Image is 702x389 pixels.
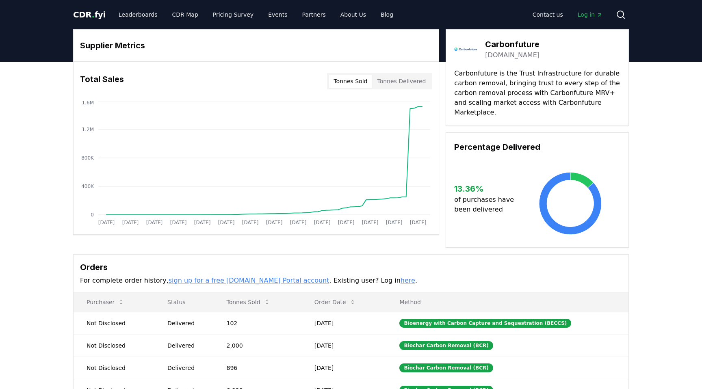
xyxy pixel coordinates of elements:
[454,195,520,214] p: of purchases have been delivered
[92,10,95,19] span: .
[167,341,207,350] div: Delivered
[74,357,154,379] td: Not Disclosed
[401,277,415,284] a: here
[98,220,115,225] tspan: [DATE]
[194,220,211,225] tspan: [DATE]
[122,220,139,225] tspan: [DATE]
[80,39,432,52] h3: Supplier Metrics
[266,220,283,225] tspan: [DATE]
[301,334,387,357] td: [DATE]
[73,9,106,20] a: CDR.fyi
[81,184,94,189] tspan: 400K
[314,220,331,225] tspan: [DATE]
[74,312,154,334] td: Not Disclosed
[578,11,603,19] span: Log in
[290,220,307,225] tspan: [DATE]
[169,277,329,284] a: sign up for a free [DOMAIN_NAME] Portal account
[213,312,301,334] td: 102
[410,220,427,225] tspan: [DATE]
[80,73,124,89] h3: Total Sales
[393,298,622,306] p: Method
[82,127,94,132] tspan: 1.2M
[374,7,400,22] a: Blog
[485,50,539,60] a: [DOMAIN_NAME]
[170,220,187,225] tspan: [DATE]
[206,7,260,22] a: Pricing Survey
[167,319,207,327] div: Delivered
[220,294,276,310] button: Tonnes Sold
[372,75,431,88] button: Tonnes Delivered
[80,261,622,273] h3: Orders
[329,75,372,88] button: Tonnes Sold
[485,38,539,50] h3: Carbonfuture
[386,220,403,225] tspan: [DATE]
[82,100,94,106] tspan: 1.6M
[301,312,387,334] td: [DATE]
[91,212,94,218] tspan: 0
[308,294,362,310] button: Order Date
[218,220,235,225] tspan: [DATE]
[334,7,373,22] a: About Us
[362,220,379,225] tspan: [DATE]
[571,7,609,22] a: Log in
[454,69,620,117] p: Carbonfuture is the Trust Infrastructure for durable carbon removal, bringing trust to every step...
[301,357,387,379] td: [DATE]
[112,7,400,22] nav: Main
[73,10,106,19] span: CDR fyi
[213,357,301,379] td: 896
[526,7,609,22] nav: Main
[454,38,477,61] img: Carbonfuture-logo
[399,319,571,328] div: Bioenergy with Carbon Capture and Sequestration (BECCS)
[454,183,520,195] h3: 13.36 %
[399,363,493,372] div: Biochar Carbon Removal (BCR)
[338,220,355,225] tspan: [DATE]
[399,341,493,350] div: Biochar Carbon Removal (BCR)
[146,220,163,225] tspan: [DATE]
[242,220,259,225] tspan: [DATE]
[80,276,622,285] p: For complete order history, . Existing user? Log in .
[166,7,205,22] a: CDR Map
[161,298,207,306] p: Status
[167,364,207,372] div: Delivered
[296,7,332,22] a: Partners
[262,7,294,22] a: Events
[112,7,164,22] a: Leaderboards
[81,155,94,161] tspan: 800K
[74,334,154,357] td: Not Disclosed
[526,7,570,22] a: Contact us
[213,334,301,357] td: 2,000
[80,294,131,310] button: Purchaser
[454,141,620,153] h3: Percentage Delivered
